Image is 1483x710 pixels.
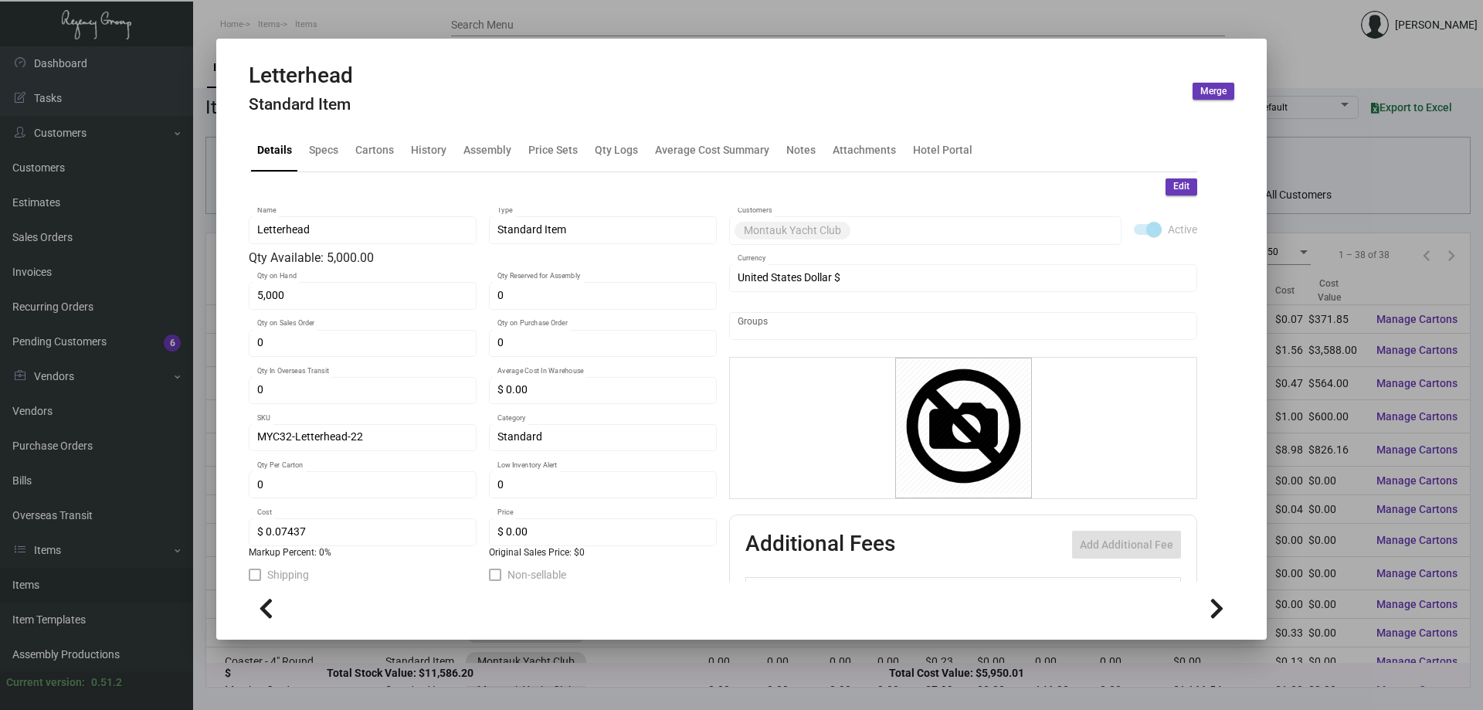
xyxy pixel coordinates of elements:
[91,674,122,691] div: 0.51.2
[267,566,309,584] span: Shipping
[965,578,1029,605] th: Cost
[1200,85,1227,98] span: Merge
[1080,538,1173,551] span: Add Additional Fee
[507,566,566,584] span: Non-sellable
[249,249,717,267] div: Qty Available: 5,000.00
[792,578,965,605] th: Type
[1193,83,1234,100] button: Merge
[355,142,394,158] div: Cartons
[6,674,85,691] div: Current version:
[257,142,292,158] div: Details
[738,320,1189,332] input: Add new..
[1072,531,1181,559] button: Add Additional Fee
[1030,578,1093,605] th: Price
[1168,220,1197,239] span: Active
[853,224,1114,236] input: Add new..
[249,95,353,114] h4: Standard Item
[249,63,353,89] h2: Letterhead
[833,142,896,158] div: Attachments
[463,142,511,158] div: Assembly
[1166,178,1197,195] button: Edit
[528,142,578,158] div: Price Sets
[1173,180,1189,193] span: Edit
[309,142,338,158] div: Specs
[786,142,816,158] div: Notes
[411,142,446,158] div: History
[913,142,972,158] div: Hotel Portal
[1093,578,1162,605] th: Price type
[655,142,769,158] div: Average Cost Summary
[746,578,793,605] th: Active
[745,531,895,559] h2: Additional Fees
[595,142,638,158] div: Qty Logs
[735,222,850,239] mat-chip: Montauk Yacht Club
